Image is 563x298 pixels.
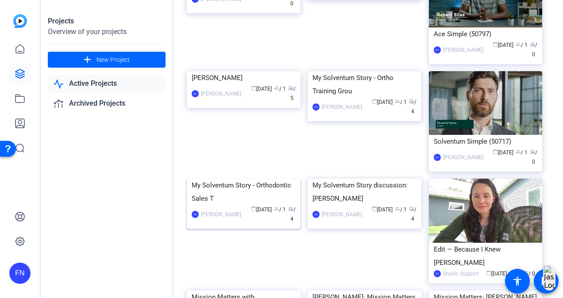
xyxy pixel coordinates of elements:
[395,206,400,211] span: group
[486,271,507,277] span: [DATE]
[192,179,296,205] div: My Solventum Story - Orthodontic Sales T
[434,46,441,53] div: FN
[530,149,537,165] span: / 0
[48,27,166,37] div: Overview of your projects
[274,206,279,211] span: group
[395,206,407,213] span: / 1
[486,270,491,275] span: calendar_today
[322,210,362,219] div: [PERSON_NAME]
[251,206,256,211] span: calendar_today
[434,135,538,148] div: Solventum Simple (50717)
[372,206,377,211] span: calendar_today
[201,89,241,98] div: [PERSON_NAME]
[443,153,483,162] div: [PERSON_NAME]
[493,42,513,48] span: [DATE]
[251,85,256,91] span: calendar_today
[395,99,407,105] span: / 1
[409,99,416,115] span: / 4
[443,46,483,54] div: [PERSON_NAME]
[372,99,393,105] span: [DATE]
[48,95,166,113] a: Archived Projects
[274,206,286,213] span: / 1
[48,16,166,27] div: Projects
[201,210,241,219] div: [PERSON_NAME]
[288,86,296,101] span: / 5
[274,86,286,92] span: / 1
[493,149,498,154] span: calendar_today
[493,149,513,156] span: [DATE]
[541,276,551,287] mat-icon: message
[96,55,130,65] span: New Project
[409,206,414,211] span: radio
[512,276,523,287] mat-icon: accessibility
[322,103,362,111] div: [PERSON_NAME]
[516,149,521,154] span: group
[48,52,166,68] button: New Project
[516,149,528,156] span: / 1
[516,42,528,48] span: / 1
[516,42,521,47] span: group
[372,206,393,213] span: [DATE]
[312,103,320,111] div: FN
[530,149,535,154] span: radio
[443,269,479,278] div: Studio Support
[288,85,293,91] span: radio
[395,99,400,104] span: group
[409,99,414,104] span: radio
[274,85,279,91] span: group
[372,99,377,104] span: calendar_today
[493,42,498,47] span: calendar_today
[288,206,296,222] span: / 4
[82,54,93,65] mat-icon: add
[312,71,416,98] div: My Solventum Story - Ortho Training Grou
[530,42,535,47] span: radio
[251,86,272,92] span: [DATE]
[251,206,272,213] span: [DATE]
[48,75,166,93] a: Active Projects
[434,154,441,161] div: AC
[192,211,199,218] div: FN
[530,42,537,57] span: / 0
[13,14,27,28] img: blue-gradient.svg
[9,263,31,284] div: FN
[434,243,538,269] div: Edit — Because I Knew [PERSON_NAME]
[312,211,320,218] div: FN
[409,206,416,222] span: / 4
[192,71,296,84] div: [PERSON_NAME]
[312,179,416,205] div: My Solventum Story discussion: [PERSON_NAME]
[434,27,538,41] div: Ace Simple (50797)
[434,270,441,277] div: SS
[288,206,293,211] span: radio
[192,90,199,97] div: AC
